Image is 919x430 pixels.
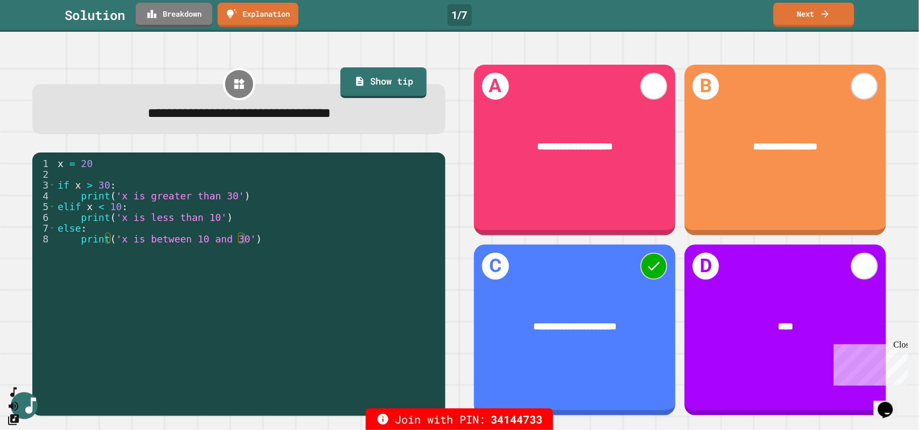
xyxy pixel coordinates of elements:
button: SpeedDial basic example [7,386,20,399]
iframe: chat widget [830,340,908,386]
div: 1 [32,158,55,169]
a: Show tip [340,67,427,98]
div: 6 [32,212,55,223]
button: Change Music [7,413,20,426]
div: Chat with us now!Close [4,4,74,68]
div: 4 [32,190,55,201]
iframe: chat widget [874,387,908,419]
h1: C [482,253,509,280]
span: Toggle code folding, rows 7 through 8 [49,223,55,233]
div: 2 [32,169,55,179]
h1: D [693,253,720,280]
span: Toggle code folding, rows 5 through 6 [49,201,55,212]
h1: B [693,73,720,100]
div: Solution [65,5,125,25]
a: Next [774,3,854,27]
h1: A [482,73,509,100]
a: Explanation [218,3,298,27]
div: 5 [32,201,55,212]
div: Join with PIN: [366,408,553,430]
button: Mute music [7,399,20,413]
span: Toggle code folding, rows 3 through 4 [49,179,55,190]
div: 7 [32,223,55,233]
span: 34144733 [491,411,542,427]
div: 1 / 7 [448,4,472,26]
a: Breakdown [136,3,212,27]
div: 8 [32,233,55,244]
div: 3 [32,179,55,190]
